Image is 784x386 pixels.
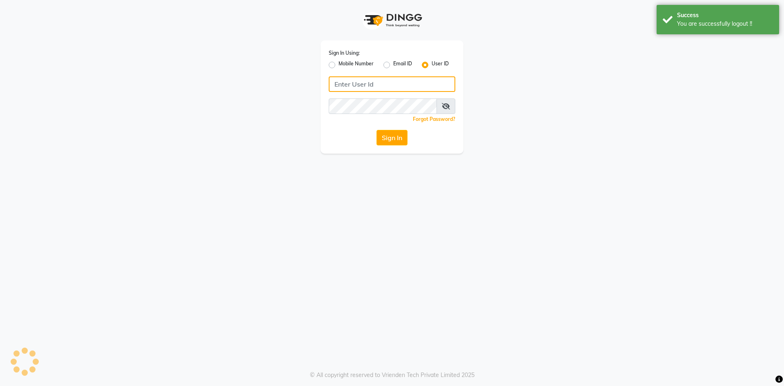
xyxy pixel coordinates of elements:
img: logo1.svg [359,8,425,32]
div: You are successfully logout !! [677,20,773,28]
input: Username [329,76,455,92]
input: Username [329,98,437,114]
label: Sign In Using: [329,49,360,57]
label: Email ID [393,60,412,70]
label: Mobile Number [339,60,374,70]
button: Sign In [376,130,408,145]
label: User ID [432,60,449,70]
a: Forgot Password? [413,116,455,122]
div: Success [677,11,773,20]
